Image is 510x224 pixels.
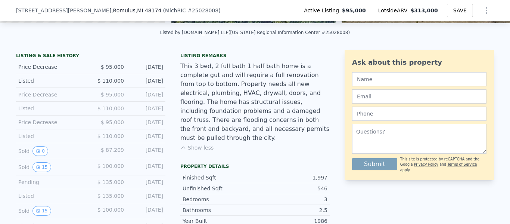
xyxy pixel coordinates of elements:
[130,63,163,71] div: [DATE]
[101,92,124,98] span: $ 95,000
[32,146,48,156] button: View historical data
[180,163,330,169] div: Property details
[255,196,327,203] div: 3
[342,7,366,14] span: $95,000
[16,53,165,60] div: LISTING & SALE HISTORY
[160,30,350,35] div: Listed by [DOMAIN_NAME] LLP ([US_STATE] Regional Information Center #25028008)
[183,185,255,192] div: Unfinished Sqft
[304,7,342,14] span: Active Listing
[97,163,124,169] span: $ 100,000
[447,4,473,17] button: SAVE
[400,157,486,173] div: This site is protected by reCAPTCHA and the Google and apply.
[130,119,163,126] div: [DATE]
[187,7,218,13] span: # 25028008
[255,206,327,214] div: 2.5
[130,105,163,112] div: [DATE]
[18,192,85,200] div: Listed
[16,7,111,14] span: [STREET_ADDRESS][PERSON_NAME]
[101,147,124,153] span: $ 87,209
[97,105,124,111] span: $ 110,000
[18,132,85,140] div: Listed
[352,72,486,86] input: Name
[180,53,330,59] div: Listing remarks
[101,64,124,70] span: $ 95,000
[18,105,85,112] div: Listed
[183,206,255,214] div: Bathrooms
[97,133,124,139] span: $ 110,000
[32,162,51,172] button: View historical data
[130,132,163,140] div: [DATE]
[130,77,163,85] div: [DATE]
[18,146,85,156] div: Sold
[180,62,330,142] div: This 3 bed, 2 full bath 1 half bath home is a complete gut and will require a full renovation fro...
[97,179,124,185] span: $ 135,000
[18,206,85,216] div: Sold
[18,162,85,172] div: Sold
[130,178,163,186] div: [DATE]
[130,206,163,216] div: [DATE]
[414,162,438,166] a: Privacy Policy
[352,107,486,121] input: Phone
[18,63,85,71] div: Price Decrease
[183,174,255,181] div: Finished Sqft
[136,7,162,13] span: , MI 48174
[130,192,163,200] div: [DATE]
[479,3,494,18] button: Show Options
[97,207,124,213] span: $ 100,000
[130,91,163,98] div: [DATE]
[130,162,163,172] div: [DATE]
[183,196,255,203] div: Bedrooms
[352,89,486,104] input: Email
[97,78,124,84] span: $ 110,000
[32,206,51,216] button: View historical data
[111,7,161,14] span: , Romulus
[352,57,486,68] div: Ask about this property
[378,7,410,14] span: Lotside ARV
[165,7,186,13] span: MichRIC
[447,162,477,166] a: Terms of Service
[180,144,214,151] button: Show less
[101,119,124,125] span: $ 95,000
[352,158,397,170] button: Submit
[18,178,85,186] div: Pending
[255,185,327,192] div: 546
[18,119,85,126] div: Price Decrease
[18,77,85,85] div: Listed
[410,7,438,13] span: $313,000
[18,91,85,98] div: Price Decrease
[130,146,163,156] div: [DATE]
[163,7,220,14] div: ( )
[97,193,124,199] span: $ 135,000
[255,174,327,181] div: 1,997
